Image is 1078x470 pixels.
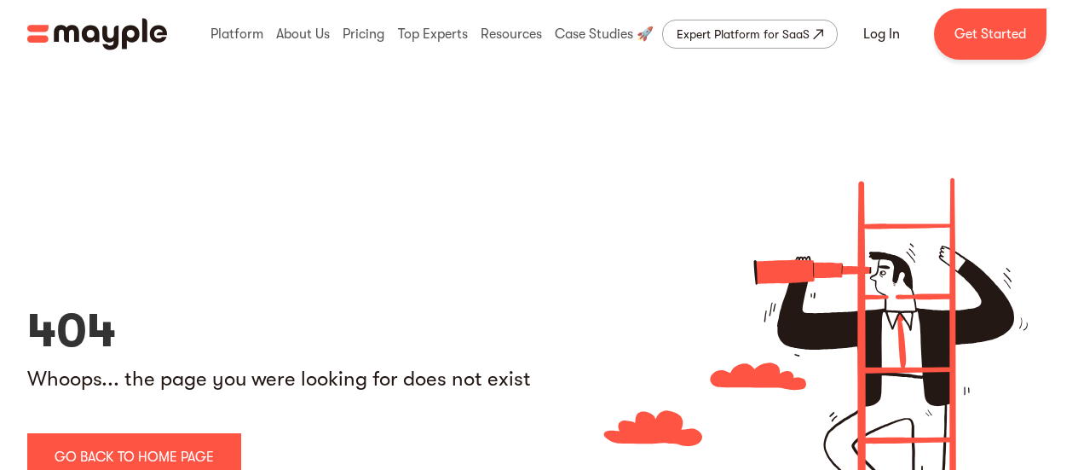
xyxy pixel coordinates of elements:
[677,24,810,44] div: Expert Platform for SaaS
[272,7,334,61] div: About Us
[27,365,539,392] div: Whoops... the page you were looking for does not exist
[27,304,539,358] h1: 404
[662,20,838,49] a: Expert Platform for SaaS
[338,7,389,61] div: Pricing
[394,7,472,61] div: Top Experts
[476,7,546,61] div: Resources
[27,18,167,50] a: home
[206,7,268,61] div: Platform
[27,18,167,50] img: Mayple logo
[843,14,920,55] a: Log In
[934,9,1046,60] a: Get Started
